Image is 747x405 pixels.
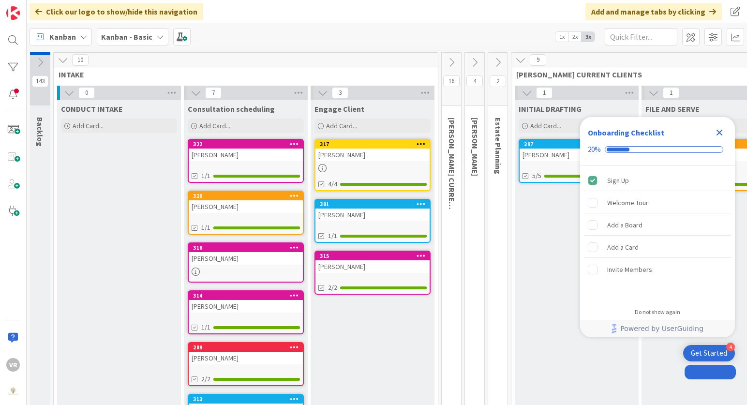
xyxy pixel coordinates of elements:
[691,348,727,358] div: Get Started
[315,209,430,221] div: [PERSON_NAME]
[193,396,303,403] div: 313
[30,3,203,20] div: Click our logo to show/hide this navigation
[201,223,210,233] span: 1/1
[320,253,430,259] div: 315
[188,104,275,114] span: Consultation scheduling
[584,259,731,280] div: Invite Members is incomplete.
[320,141,430,148] div: 317
[189,192,303,213] div: 320[PERSON_NAME]
[315,140,430,149] div: 317
[328,179,337,189] span: 4/4
[189,243,303,252] div: 316
[326,121,357,130] span: Add Card...
[584,237,731,258] div: Add a Card is incomplete.
[588,127,664,138] div: Onboarding Checklist
[315,200,430,221] div: 301[PERSON_NAME]
[584,214,731,236] div: Add a Board is incomplete.
[193,344,303,351] div: 289
[520,140,634,161] div: 297[PERSON_NAME]
[443,75,460,87] span: 16
[315,252,430,260] div: 315
[201,322,210,332] span: 1/1
[189,343,303,364] div: 289[PERSON_NAME]
[584,170,731,191] div: Sign Up is complete.
[532,171,541,181] span: 5/5
[493,118,503,174] span: Estate Planning
[189,200,303,213] div: [PERSON_NAME]
[520,149,634,161] div: [PERSON_NAME]
[315,260,430,273] div: [PERSON_NAME]
[193,141,303,148] div: 322
[193,193,303,199] div: 320
[605,28,677,45] input: Quick Filter...
[320,201,430,208] div: 301
[470,118,480,176] span: KRISTI PROBATE
[530,54,546,66] span: 9
[78,87,95,99] span: 0
[328,231,337,241] span: 1/1
[447,118,457,243] span: KRISTI CURRENT CLIENTS
[683,345,735,361] div: Open Get Started checklist, remaining modules: 4
[6,385,20,399] img: avatar
[189,252,303,265] div: [PERSON_NAME]
[6,358,20,372] div: VR
[607,219,642,231] div: Add a Board
[59,70,426,79] span: INTAKE
[189,300,303,313] div: [PERSON_NAME]
[584,192,731,213] div: Welcome Tour is incomplete.
[524,141,634,148] div: 297
[314,104,364,114] span: Engage Client
[555,32,568,42] span: 1x
[490,75,506,87] span: 2
[189,343,303,352] div: 289
[6,6,20,20] img: Visit kanbanzone.com
[189,140,303,161] div: 322[PERSON_NAME]
[607,197,648,209] div: Welcome Tour
[580,166,735,302] div: Checklist items
[588,145,601,154] div: 20%
[189,395,303,404] div: 313
[519,104,582,114] span: INITIAL DRAFTING
[315,140,430,161] div: 317[PERSON_NAME]
[315,252,430,273] div: 315[PERSON_NAME]
[712,125,727,140] div: Close Checklist
[49,31,76,43] span: Kanban
[315,200,430,209] div: 301
[205,87,222,99] span: 7
[663,87,679,99] span: 1
[189,243,303,265] div: 316[PERSON_NAME]
[568,32,582,42] span: 2x
[101,32,152,42] b: Kanban - Basic
[582,32,595,42] span: 3x
[189,149,303,161] div: [PERSON_NAME]
[189,291,303,300] div: 314
[61,104,123,114] span: CONDUCT INTAKE
[585,320,730,337] a: Powered by UserGuiding
[585,3,722,20] div: Add and manage tabs by clicking
[193,244,303,251] div: 316
[635,308,680,316] div: Do not show again
[189,140,303,149] div: 322
[530,121,561,130] span: Add Card...
[332,87,348,99] span: 3
[199,121,230,130] span: Add Card...
[193,292,303,299] div: 314
[607,264,652,275] div: Invite Members
[520,140,634,149] div: 297
[315,149,430,161] div: [PERSON_NAME]
[189,192,303,200] div: 320
[73,121,104,130] span: Add Card...
[201,171,210,181] span: 1/1
[328,283,337,293] span: 2/2
[607,241,639,253] div: Add a Card
[726,343,735,351] div: 4
[32,75,48,87] span: 143
[645,104,700,114] span: FILE AND SERVE
[580,320,735,337] div: Footer
[35,117,45,147] span: Backlog
[201,374,210,384] span: 2/2
[607,175,629,186] div: Sign Up
[536,87,553,99] span: 1
[72,54,89,66] span: 10
[189,352,303,364] div: [PERSON_NAME]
